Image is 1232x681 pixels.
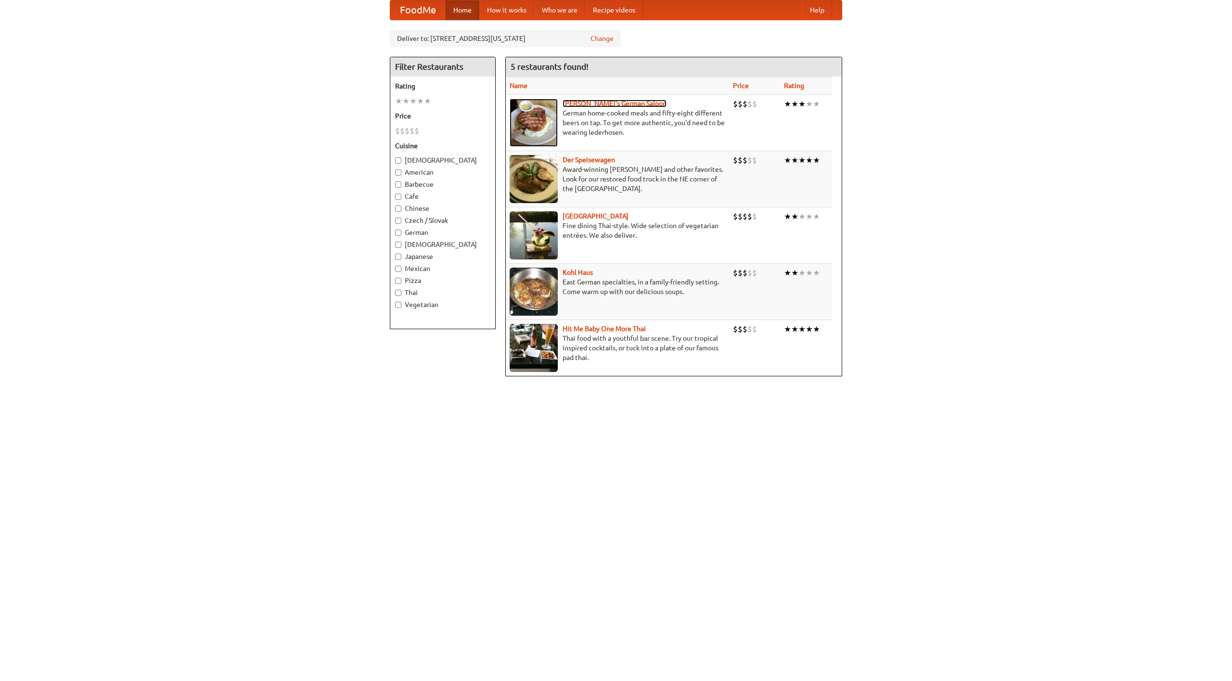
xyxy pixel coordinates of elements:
li: $ [738,155,743,166]
li: ★ [791,268,798,278]
label: Japanese [395,252,490,261]
li: ★ [784,324,791,334]
li: $ [738,324,743,334]
li: $ [752,324,757,334]
li: $ [743,155,747,166]
a: Change [590,34,614,43]
img: satay.jpg [510,211,558,259]
li: $ [747,99,752,109]
input: Cafe [395,193,401,200]
li: ★ [798,211,806,222]
li: $ [738,99,743,109]
li: ★ [813,211,820,222]
input: [DEMOGRAPHIC_DATA] [395,157,401,164]
li: $ [400,126,405,136]
li: ★ [791,211,798,222]
a: Rating [784,82,804,90]
label: Czech / Slovak [395,216,490,225]
li: ★ [798,268,806,278]
h5: Price [395,111,490,121]
h4: Filter Restaurants [390,57,495,77]
p: East German specialties, in a family-friendly setting. Come warm up with our delicious soups. [510,277,725,296]
h5: Rating [395,81,490,91]
li: $ [743,268,747,278]
li: ★ [806,211,813,222]
label: Cafe [395,192,490,201]
label: German [395,228,490,237]
label: Thai [395,288,490,297]
li: $ [414,126,419,136]
li: ★ [806,99,813,109]
a: [GEOGRAPHIC_DATA] [563,212,629,220]
li: $ [743,324,747,334]
li: $ [405,126,410,136]
li: ★ [806,268,813,278]
li: $ [752,211,757,222]
input: Mexican [395,266,401,272]
input: Japanese [395,254,401,260]
li: ★ [410,96,417,106]
input: Barbecue [395,181,401,188]
a: Hit Me Baby One More Thai [563,325,646,333]
li: ★ [813,324,820,334]
li: $ [733,155,738,166]
li: ★ [813,99,820,109]
li: ★ [798,155,806,166]
label: [DEMOGRAPHIC_DATA] [395,155,490,165]
div: Deliver to: [STREET_ADDRESS][US_STATE] [390,30,621,47]
li: ★ [417,96,424,106]
label: [DEMOGRAPHIC_DATA] [395,240,490,249]
li: ★ [791,324,798,334]
li: $ [733,324,738,334]
li: ★ [806,324,813,334]
label: American [395,167,490,177]
a: FoodMe [390,0,446,20]
li: ★ [798,324,806,334]
input: Vegetarian [395,302,401,308]
li: ★ [791,155,798,166]
li: $ [733,211,738,222]
li: ★ [813,155,820,166]
a: Kohl Haus [563,269,593,276]
b: [PERSON_NAME]'s German Saloon [563,100,667,107]
a: Name [510,82,527,90]
li: ★ [402,96,410,106]
li: $ [743,211,747,222]
li: $ [743,99,747,109]
p: Award-winning [PERSON_NAME] and other favorites. Look for our restored food truck in the NE corne... [510,165,725,193]
p: Fine dining Thai-style. Wide selection of vegetarian entrées. We also deliver. [510,221,725,240]
img: kohlhaus.jpg [510,268,558,316]
a: Home [446,0,479,20]
li: ★ [784,268,791,278]
input: Pizza [395,278,401,284]
h5: Cuisine [395,141,490,151]
input: [DEMOGRAPHIC_DATA] [395,242,401,248]
p: German home-cooked meals and fifty-eight different beers on tap. To get more authentic, you'd nee... [510,108,725,137]
li: $ [395,126,400,136]
input: German [395,230,401,236]
a: Help [802,0,832,20]
a: Der Speisewagen [563,156,615,164]
label: Mexican [395,264,490,273]
label: Chinese [395,204,490,213]
label: Barbecue [395,180,490,189]
p: Thai food with a youthful bar scene. Try our tropical inspired cocktails, or tuck into a plate of... [510,334,725,362]
li: $ [738,268,743,278]
li: ★ [806,155,813,166]
label: Pizza [395,276,490,285]
li: $ [747,211,752,222]
li: $ [747,324,752,334]
li: $ [752,268,757,278]
li: $ [733,268,738,278]
li: $ [752,99,757,109]
label: Vegetarian [395,300,490,309]
li: ★ [784,155,791,166]
li: ★ [395,96,402,106]
img: babythai.jpg [510,324,558,372]
li: $ [410,126,414,136]
input: Chinese [395,206,401,212]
